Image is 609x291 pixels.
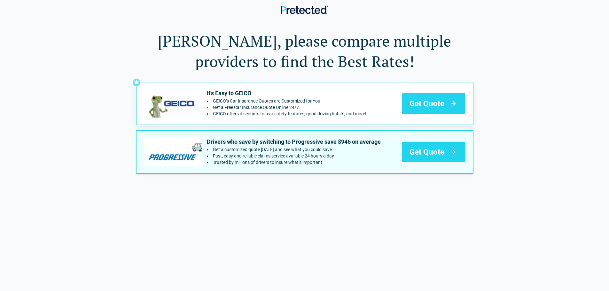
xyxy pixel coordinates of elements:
[410,98,444,109] span: Get Quote
[410,147,444,157] span: Get Quote
[207,98,366,103] li: GEICO’s Car Insurance Quotes are Customized for You
[136,82,473,125] a: geico's logoIt's Easy to GEICOGEICO’s Car Insurance Quotes are Customized for YouGet a Free Car I...
[207,138,381,146] p: Drivers who save by switching to Progressive save $946 on average
[144,89,202,118] img: geico's logo
[207,160,381,165] li: Trusted by millions of drivers to insure what’s important
[144,138,202,166] img: progressive's logo
[207,105,366,110] li: Get a Free Car Insurance Quote Online 24/7
[136,130,473,174] a: progressive's logoDrivers who save by switching to Progressive save $946 on averageGet a customiz...
[136,31,473,72] h1: [PERSON_NAME], please compare multiple providers to find the Best Rates!
[207,153,381,158] li: Fast, easy and reliable claims service available 24 hours a day
[207,111,366,116] li: GEICO offers discounts for car safety features, good driving habits, and more!
[207,147,381,152] li: Get a customized quote today and see what you could save
[207,89,366,97] p: It's Easy to GEICO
